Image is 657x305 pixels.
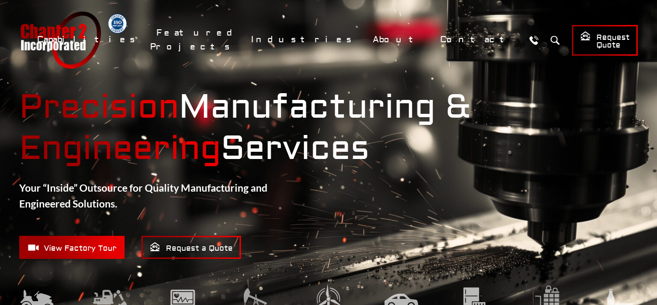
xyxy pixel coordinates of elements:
[245,29,362,50] a: Industries
[19,87,179,128] mark: Precision
[27,242,116,254] span: View Factory Tour
[19,236,125,259] a: View Factory Tour
[31,29,145,50] a: Capabilities
[546,31,564,49] button: Search
[366,29,429,50] a: About
[150,242,233,254] span: Request a Quote
[19,128,221,169] mark: Engineering
[572,25,638,56] a: Request Quote
[19,12,101,69] a: Chapter 2 Incorporated
[150,23,240,57] a: Featured Projects
[141,236,241,259] a: Request a Quote
[19,182,267,210] strong: Your “Inside” Outsource for Quality Manufacturing and Engineered Solutions.
[580,31,630,50] span: Request Quote
[434,29,520,50] a: Contact
[525,31,543,49] a: Call Us
[19,87,638,170] strong: Manufacturing & Services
